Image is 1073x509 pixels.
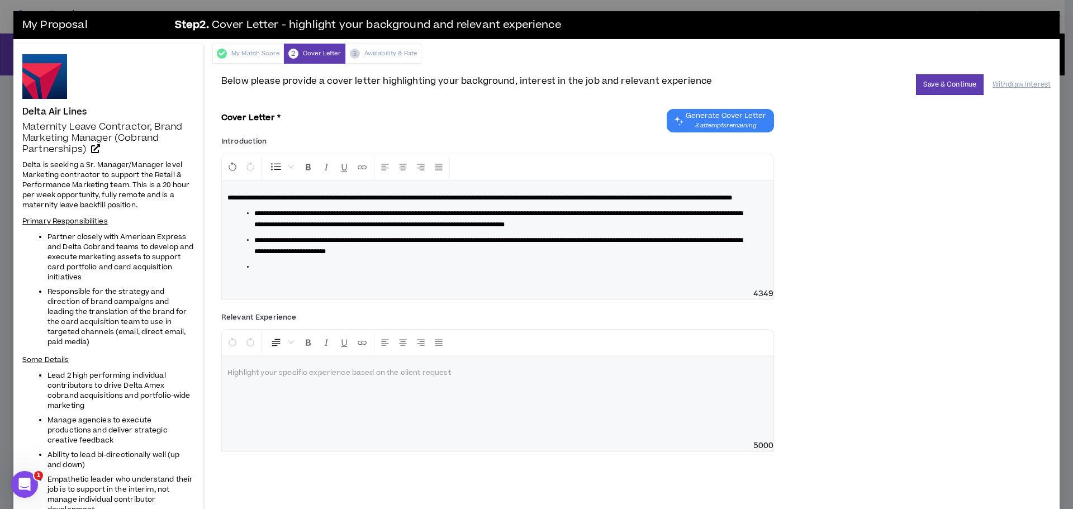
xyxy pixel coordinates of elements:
span: Generate Cover Letter [686,111,766,120]
button: Format Italics [318,332,335,353]
button: Redo [242,156,259,178]
span: Responsible for the strategy and direction of brand campaigns and leading the translation of the ... [48,287,187,347]
button: Left Align [377,156,393,178]
button: Center Align [395,156,411,178]
iframe: Intercom live chat [11,471,38,498]
span: Partner closely with American Express and Delta Cobrand teams to develop and execute marketing as... [48,232,193,282]
button: Insert Link [354,332,371,353]
button: Insert Link [354,156,371,178]
h4: Delta Air Lines [22,107,87,117]
button: Chat GPT Cover Letter [667,109,774,132]
span: 2 [288,49,298,59]
span: 5000 [753,440,774,451]
span: Some Details [22,355,69,365]
span: Primary Responsibilities [22,216,108,226]
span: 1 [34,471,43,480]
span: Cover Letter - highlight your background and relevant experience [212,17,561,34]
span: Delta is seeking a Sr. Manager/Manager level Marketing contractor to support the Retail & Perform... [22,160,189,210]
label: Introduction [221,132,267,150]
span: Maternity Leave Contractor, Brand Marketing Manager (Cobrand Partnerships) [22,120,182,156]
label: Relevant Experience [221,308,296,326]
button: Withdraw Interest [993,75,1051,94]
div: My Match Score [212,44,284,64]
span: 3 attempts remaining [686,121,766,130]
button: Format Underline [336,156,353,178]
a: Maternity Leave Contractor, Brand Marketing Manager (Cobrand Partnerships) [22,121,194,155]
button: Save & Continue [916,74,984,95]
span: Lead 2 high performing individual contributors to drive Delta Amex cobrand acquisitions and portf... [48,370,190,411]
span: Below please provide a cover letter highlighting your background, interest in the job and relevan... [221,74,712,88]
span: Manage agencies to execute productions and deliver strategic creative feedback [48,415,168,445]
button: Justify Align [430,156,447,178]
button: Format Italics [318,156,335,178]
button: Undo [224,156,241,178]
button: Undo [224,332,241,353]
div: Cover Letter [284,44,345,64]
span: Ability to lead bi-directionally well (up and down) [48,450,180,470]
button: Format Bold [300,332,317,353]
button: Center Align [395,332,411,353]
b: Step 2 . [175,17,209,34]
button: Right Align [412,156,429,178]
button: Format Bold [300,156,317,178]
button: Left Align [377,332,393,353]
button: Format Underline [336,332,353,353]
button: Right Align [412,332,429,353]
button: Redo [242,332,259,353]
h3: Cover Letter * [221,113,281,123]
span: 4349 [753,288,774,299]
button: Justify Align [430,332,447,353]
h3: My Proposal [22,14,168,36]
